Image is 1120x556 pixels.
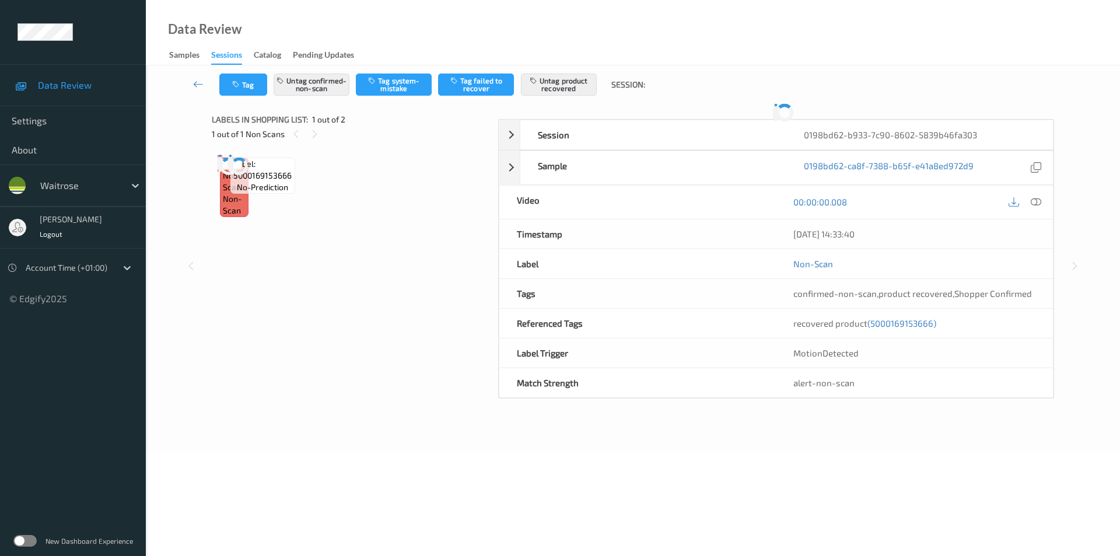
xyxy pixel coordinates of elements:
[219,74,267,96] button: Tag
[793,196,847,208] a: 00:00:00.008
[211,49,242,65] div: Sessions
[499,309,776,338] div: Referenced Tags
[274,74,349,96] button: Untag confirmed-non-scan
[793,318,936,328] span: recovered product
[867,318,936,328] span: (5000169153666)
[169,49,199,64] div: Samples
[499,120,1053,150] div: Session0198bd62-b933-7c90-8602-5839b46fa303
[499,219,776,249] div: Timestamp
[168,23,242,35] div: Data Review
[237,181,288,193] span: no-prediction
[499,186,776,219] div: Video
[520,151,787,184] div: Sample
[793,258,833,270] a: Non-Scan
[499,338,776,368] div: Label Trigger
[212,114,308,125] span: Labels in shopping list:
[212,127,490,141] div: 1 out of 1 Non Scans
[499,279,776,308] div: Tags
[293,47,366,64] a: Pending Updates
[356,74,432,96] button: Tag system-mistake
[293,49,354,64] div: Pending Updates
[438,74,514,96] button: Tag failed to recover
[312,114,345,125] span: 1 out of 2
[499,151,1053,185] div: Sample0198bd62-ca8f-7388-b65f-e41a8ed972d9
[793,377,1035,389] div: alert-non-scan
[223,158,245,193] span: Label: Non-Scan
[804,160,974,176] a: 0198bd62-ca8f-7388-b65f-e41a8ed972d9
[878,288,953,299] span: product recovered
[793,288,877,299] span: confirmed-non-scan
[499,368,776,397] div: Match Strength
[169,47,211,64] a: Samples
[611,79,645,90] span: Session:
[954,288,1032,299] span: Shopper Confirmed
[254,49,281,64] div: Catalog
[521,74,597,96] button: Untag product recovered
[254,47,293,64] a: Catalog
[211,47,254,65] a: Sessions
[793,288,1032,299] span: , ,
[223,193,245,216] span: non-scan
[520,120,787,149] div: Session
[499,249,776,278] div: Label
[233,158,292,181] span: Label: 5000169153666
[786,120,1053,149] div: 0198bd62-b933-7c90-8602-5839b46fa303
[793,228,1035,240] div: [DATE] 14:33:40
[776,338,1053,368] div: MotionDetected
